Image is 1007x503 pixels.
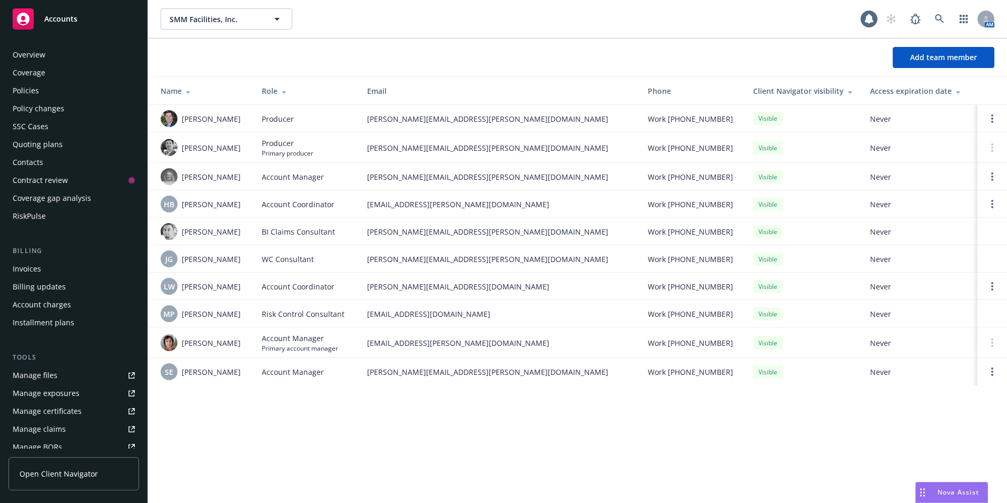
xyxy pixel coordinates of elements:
[182,113,241,124] span: [PERSON_NAME]
[13,439,62,456] div: Manage BORs
[182,254,241,265] span: [PERSON_NAME]
[8,100,139,117] a: Policy changes
[870,254,969,265] span: Never
[870,366,969,378] span: Never
[19,468,98,479] span: Open Client Navigator
[182,171,241,182] span: [PERSON_NAME]
[165,254,173,265] span: JG
[262,281,334,292] span: Account Coordinator
[13,82,39,99] div: Policies
[648,366,733,378] span: Work [PHONE_NUMBER]
[182,199,241,210] span: [PERSON_NAME]
[13,296,71,313] div: Account charges
[916,482,929,502] div: Drag to move
[164,281,175,292] span: LW
[367,308,631,320] span: [EMAIL_ADDRESS][DOMAIN_NAME]
[161,334,177,351] img: photo
[182,226,241,237] span: [PERSON_NAME]
[8,4,139,34] a: Accounts
[170,14,261,25] span: SMM Facilities, Inc.
[8,208,139,225] a: RiskPulse
[753,225,783,238] div: Visible
[8,296,139,313] a: Account charges
[163,308,175,320] span: MP
[648,142,733,153] span: Work [PHONE_NUMBER]
[262,149,313,158] span: Primary producer
[870,281,969,292] span: Never
[986,170,999,183] a: Open options
[164,199,174,210] span: HB
[753,112,783,125] div: Visible
[8,421,139,438] a: Manage claims
[986,365,999,378] a: Open options
[8,439,139,456] a: Manage BORs
[8,118,139,135] a: SSC Cases
[262,113,294,124] span: Producer
[161,110,177,127] img: photo
[915,482,988,503] button: Nova Assist
[8,154,139,171] a: Contacts
[161,168,177,185] img: photo
[870,113,969,124] span: Never
[13,403,82,420] div: Manage certificates
[648,254,733,265] span: Work [PHONE_NUMBER]
[648,85,736,96] div: Phone
[262,199,334,210] span: Account Coordinator
[8,385,139,402] a: Manage exposures
[262,171,324,182] span: Account Manager
[367,337,631,349] span: [EMAIL_ADDRESS][PERSON_NAME][DOMAIN_NAME]
[262,226,335,237] span: BI Claims Consultant
[905,8,926,30] a: Report a Bug
[8,136,139,153] a: Quoting plans
[13,118,48,135] div: SSC Cases
[13,154,43,171] div: Contacts
[367,85,631,96] div: Email
[13,190,91,207] div: Coverage gap analysis
[13,278,66,295] div: Billing updates
[648,199,733,210] span: Work [PHONE_NUMBER]
[13,208,46,225] div: RiskPulse
[13,367,57,384] div: Manage files
[870,308,969,320] span: Never
[367,113,631,124] span: [PERSON_NAME][EMAIL_ADDRESS][PERSON_NAME][DOMAIN_NAME]
[753,198,783,211] div: Visible
[367,281,631,292] span: [PERSON_NAME][EMAIL_ADDRESS][DOMAIN_NAME]
[753,170,783,183] div: Visible
[13,136,63,153] div: Quoting plans
[262,333,338,344] span: Account Manager
[953,8,974,30] a: Switch app
[648,226,733,237] span: Work [PHONE_NUMBER]
[753,280,783,293] div: Visible
[8,46,139,63] a: Overview
[8,278,139,295] a: Billing updates
[893,47,994,68] button: Add team member
[367,199,631,210] span: [EMAIL_ADDRESS][PERSON_NAME][DOMAIN_NAME]
[182,281,241,292] span: [PERSON_NAME]
[753,141,783,154] div: Visible
[753,307,783,321] div: Visible
[161,85,245,96] div: Name
[262,344,338,353] span: Primary account manager
[262,138,313,149] span: Producer
[161,8,292,30] button: SMM Facilities, Inc.
[8,260,139,277] a: Invoices
[648,171,733,182] span: Work [PHONE_NUMBER]
[648,308,733,320] span: Work [PHONE_NUMBER]
[870,337,969,349] span: Never
[13,64,45,81] div: Coverage
[13,421,66,438] div: Manage claims
[881,8,902,30] a: Start snowing
[13,260,41,277] div: Invoices
[8,64,139,81] a: Coverage
[182,337,241,349] span: [PERSON_NAME]
[262,254,314,265] span: WC Consultant
[8,190,139,207] a: Coverage gap analysis
[648,281,733,292] span: Work [PHONE_NUMBER]
[870,199,969,210] span: Never
[262,308,344,320] span: Risk Control Consultant
[937,488,979,497] span: Nova Assist
[262,85,350,96] div: Role
[870,171,969,182] span: Never
[8,246,139,256] div: Billing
